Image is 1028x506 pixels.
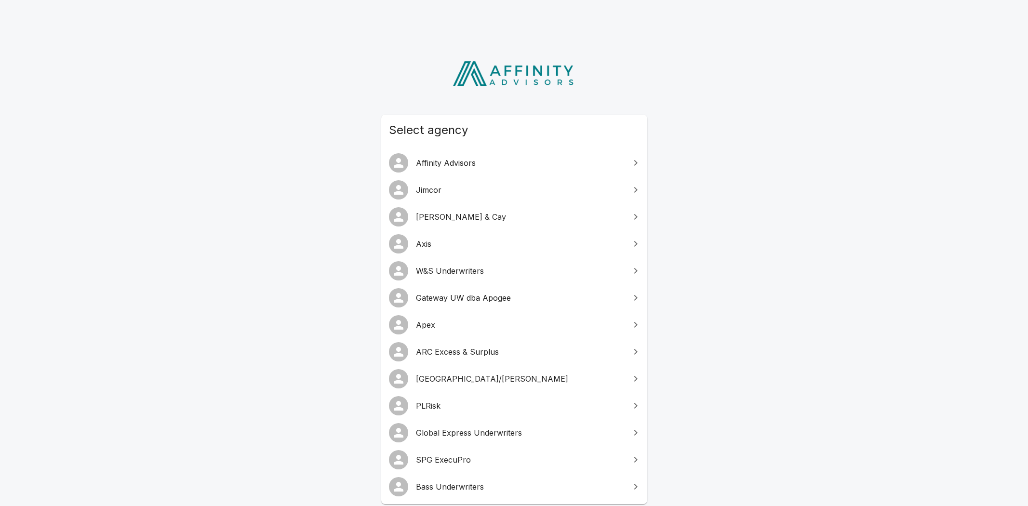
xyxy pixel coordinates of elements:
[416,184,624,196] span: Jimcor
[381,473,647,500] a: Bass Underwriters
[381,149,647,176] a: Affinity Advisors
[416,427,624,439] span: Global Express Underwriters
[416,238,624,250] span: Axis
[381,284,647,311] a: Gateway UW dba Apogee
[381,311,647,338] a: Apex
[381,419,647,446] a: Global Express Underwriters
[416,211,624,223] span: [PERSON_NAME] & Cay
[381,203,647,230] a: [PERSON_NAME] & Cay
[381,446,647,473] a: SPG ExecuPro
[416,265,624,277] span: W&S Underwriters
[416,481,624,493] span: Bass Underwriters
[416,157,624,169] span: Affinity Advisors
[381,392,647,419] a: PLRisk
[445,58,583,90] img: Affinity Advisors Logo
[416,400,624,412] span: PLRisk
[416,373,624,385] span: [GEOGRAPHIC_DATA]/[PERSON_NAME]
[381,230,647,257] a: Axis
[381,365,647,392] a: [GEOGRAPHIC_DATA]/[PERSON_NAME]
[416,346,624,358] span: ARC Excess & Surplus
[381,176,647,203] a: Jimcor
[416,454,624,466] span: SPG ExecuPro
[381,338,647,365] a: ARC Excess & Surplus
[416,292,624,304] span: Gateway UW dba Apogee
[381,257,647,284] a: W&S Underwriters
[416,319,624,331] span: Apex
[389,122,640,138] span: Select agency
